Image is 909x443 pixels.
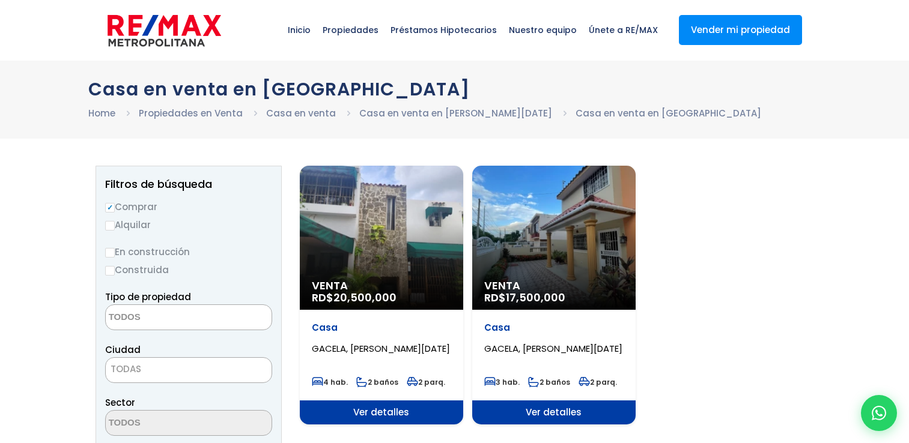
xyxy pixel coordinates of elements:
[312,342,450,355] span: GACELA, [PERSON_NAME][DATE]
[472,400,636,424] span: Ver detalles
[105,221,115,231] input: Alquilar
[88,79,821,100] h1: Casa en venta en [GEOGRAPHIC_DATA]
[679,15,802,45] a: Vender mi propiedad
[385,12,503,48] span: Préstamos Hipotecarios
[282,12,317,48] span: Inicio
[105,396,135,409] span: Sector
[106,361,272,378] span: TODAS
[407,377,445,387] span: 2 parq.
[528,377,570,387] span: 2 baños
[312,280,451,292] span: Venta
[506,290,565,305] span: 17,500,000
[105,262,272,277] label: Construida
[300,400,463,424] span: Ver detalles
[333,290,397,305] span: 20,500,000
[108,13,221,49] img: remax-metropolitana-logo
[359,107,552,119] a: Casa en venta en [PERSON_NAME][DATE]
[472,166,636,424] a: Venta RD$17,500,000 Casa GACELA, [PERSON_NAME][DATE] 3 hab. 2 baños 2 parq. Ver detalles
[111,363,141,375] span: TODAS
[484,322,624,334] p: Casa
[484,290,565,305] span: RD$
[579,377,617,387] span: 2 parq.
[300,166,463,424] a: Venta RD$20,500,000 Casa GACELA, [PERSON_NAME][DATE] 4 hab. 2 baños 2 parq. Ver detalles
[105,203,115,212] input: Comprar
[317,12,385,48] span: Propiedades
[105,178,272,190] h2: Filtros de búsqueda
[312,290,397,305] span: RD$
[503,12,583,48] span: Nuestro equipo
[105,266,115,276] input: Construida
[88,107,115,119] a: Home
[105,248,115,258] input: En construcción
[106,411,222,436] textarea: Search
[105,291,191,303] span: Tipo de propiedad
[356,377,398,387] span: 2 baños
[139,107,243,119] a: Propiedades en Venta
[583,12,664,48] span: Únete a RE/MAX
[484,342,622,355] span: GACELA, [PERSON_NAME][DATE]
[312,322,451,334] p: Casa
[105,357,272,383] span: TODAS
[106,305,222,331] textarea: Search
[105,217,272,232] label: Alquilar
[105,244,272,259] label: En construcción
[105,343,141,356] span: Ciudad
[266,107,336,119] a: Casa en venta
[576,106,761,121] li: Casa en venta en [GEOGRAPHIC_DATA]
[484,377,520,387] span: 3 hab.
[484,280,624,292] span: Venta
[312,377,348,387] span: 4 hab.
[105,199,272,214] label: Comprar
